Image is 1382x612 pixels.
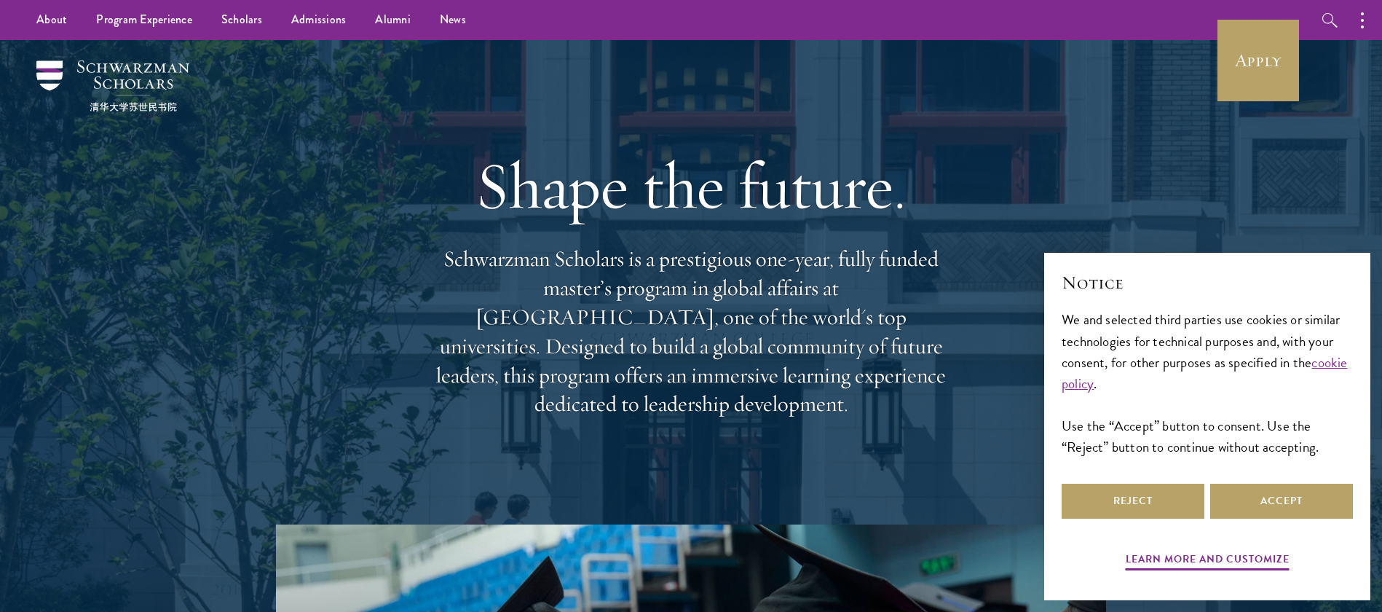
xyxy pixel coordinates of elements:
[1062,352,1348,394] a: cookie policy
[429,145,953,227] h1: Shape the future.
[1062,270,1353,295] h2: Notice
[429,245,953,419] p: Schwarzman Scholars is a prestigious one-year, fully funded master’s program in global affairs at...
[1126,550,1290,573] button: Learn more and customize
[36,60,189,111] img: Schwarzman Scholars
[1062,309,1353,457] div: We and selected third parties use cookies or similar technologies for technical purposes and, wit...
[1217,20,1299,101] a: Apply
[1062,484,1204,519] button: Reject
[1210,484,1353,519] button: Accept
